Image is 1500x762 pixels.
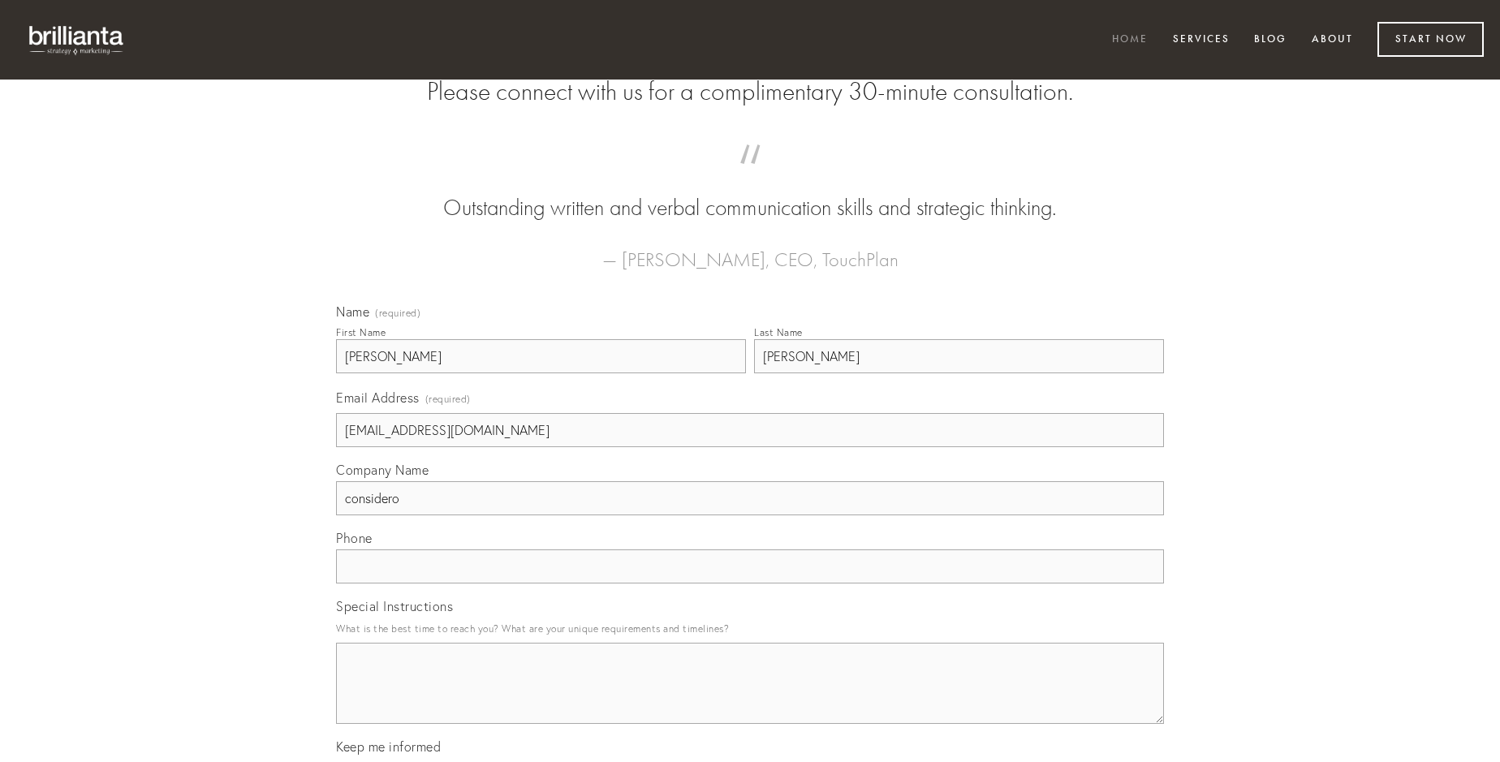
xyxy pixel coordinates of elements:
[336,530,373,546] span: Phone
[754,326,803,338] div: Last Name
[1101,27,1158,54] a: Home
[16,16,138,63] img: brillianta - research, strategy, marketing
[336,618,1164,639] p: What is the best time to reach you? What are your unique requirements and timelines?
[336,738,441,755] span: Keep me informed
[362,161,1138,192] span: “
[336,326,386,338] div: First Name
[1377,22,1484,57] a: Start Now
[336,390,420,406] span: Email Address
[425,388,471,410] span: (required)
[375,308,420,318] span: (required)
[336,304,369,320] span: Name
[336,598,453,614] span: Special Instructions
[336,76,1164,107] h2: Please connect with us for a complimentary 30-minute consultation.
[362,224,1138,276] figcaption: — [PERSON_NAME], CEO, TouchPlan
[1301,27,1364,54] a: About
[1162,27,1240,54] a: Services
[362,161,1138,224] blockquote: Outstanding written and verbal communication skills and strategic thinking.
[336,462,429,478] span: Company Name
[1244,27,1297,54] a: Blog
